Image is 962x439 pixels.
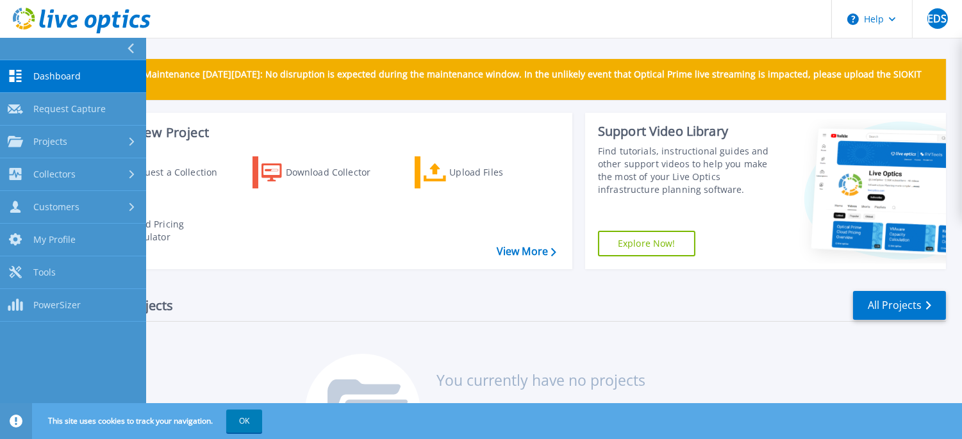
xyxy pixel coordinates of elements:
span: Customers [33,201,79,213]
div: Request a Collection [128,160,230,185]
a: Cloud Pricing Calculator [91,215,234,247]
div: Download Collector [286,160,388,185]
a: Upload Files [415,156,558,188]
div: Support Video Library [598,123,779,140]
span: Collectors [33,169,76,180]
button: OK [226,410,262,433]
a: Download Collector [253,156,395,188]
h3: You currently have no projects [436,373,645,387]
li: Projects will appear here once: [440,402,645,418]
a: Explore Now! [598,231,695,256]
span: EDS [927,13,947,24]
div: Find tutorials, instructional guides and other support videos to help you make the most of your L... [598,145,779,196]
a: Request a Collection [91,156,234,188]
div: Upload Files [449,160,552,185]
span: Projects [33,136,67,147]
a: All Projects [853,291,946,320]
h3: Start a New Project [91,126,556,140]
div: Cloud Pricing Calculator [126,218,228,244]
p: Scheduled Maintenance [DATE][DATE]: No disruption is expected during the maintenance window. In t... [95,69,936,90]
a: View More [497,245,556,258]
span: Dashboard [33,70,81,82]
span: Request Capture [33,103,106,115]
span: This site uses cookies to track your navigation. [35,410,262,433]
span: My Profile [33,234,76,245]
span: Tools [33,267,56,278]
span: PowerSizer [33,299,81,311]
